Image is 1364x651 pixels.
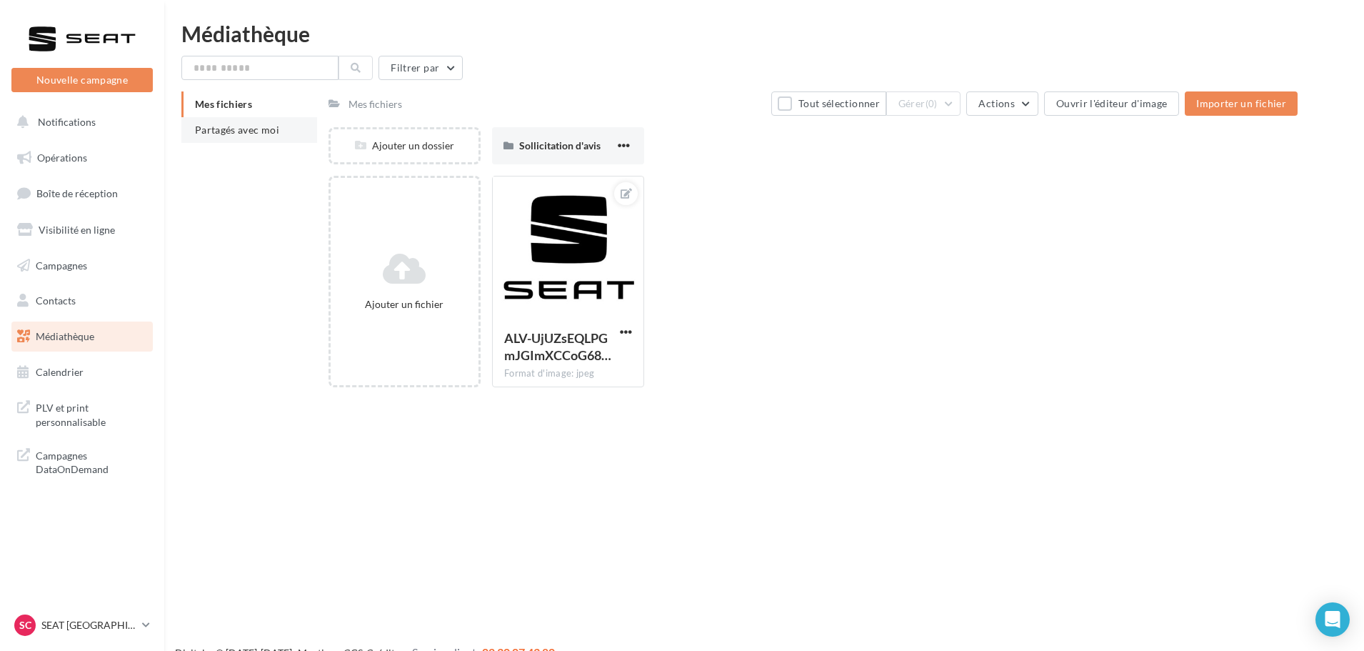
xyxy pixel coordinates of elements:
span: PLV et print personnalisable [36,398,147,429]
a: Médiathèque [9,322,156,352]
span: (0) [926,98,938,109]
div: Mes fichiers [348,97,402,111]
span: Calendrier [36,366,84,378]
button: Gérer(0) [886,91,961,116]
a: Campagnes [9,251,156,281]
div: Open Intercom Messenger [1315,602,1350,637]
button: Actions [966,91,1038,116]
button: Ouvrir l'éditeur d'image [1044,91,1179,116]
p: SEAT [GEOGRAPHIC_DATA] [41,618,136,632]
div: Format d'image: jpeg [504,367,632,380]
span: Campagnes [36,259,87,271]
a: SC SEAT [GEOGRAPHIC_DATA] [11,612,153,639]
button: Importer un fichier [1185,91,1298,116]
div: Médiathèque [181,23,1347,44]
span: Campagnes DataOnDemand [36,446,147,477]
span: ALV-UjUZsEQLPGmJGImXCCoG682WoEmBjLk3wwLMN3_KWTNxrwGqr022 [504,330,611,363]
button: Tout sélectionner [771,91,886,116]
span: Actions [978,97,1014,109]
a: PLV et print personnalisable [9,392,156,434]
a: Campagnes DataOnDemand [9,440,156,482]
button: Nouvelle campagne [11,68,153,92]
span: Opérations [37,151,87,164]
span: Partagés avec moi [195,124,279,136]
a: Visibilité en ligne [9,215,156,245]
a: Opérations [9,143,156,173]
span: Médiathèque [36,330,94,342]
div: Ajouter un fichier [336,297,473,312]
span: Sollicitation d'avis [519,139,601,151]
button: Notifications [9,107,150,137]
a: Contacts [9,286,156,316]
a: Boîte de réception [9,178,156,209]
div: Ajouter un dossier [331,139,478,153]
span: Boîte de réception [36,187,118,199]
span: Contacts [36,294,76,307]
span: Importer un fichier [1196,97,1286,109]
button: Filtrer par [378,56,463,80]
a: Calendrier [9,357,156,387]
span: Notifications [38,116,96,128]
span: Visibilité en ligne [39,224,115,236]
span: Mes fichiers [195,98,252,110]
span: SC [19,618,31,632]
